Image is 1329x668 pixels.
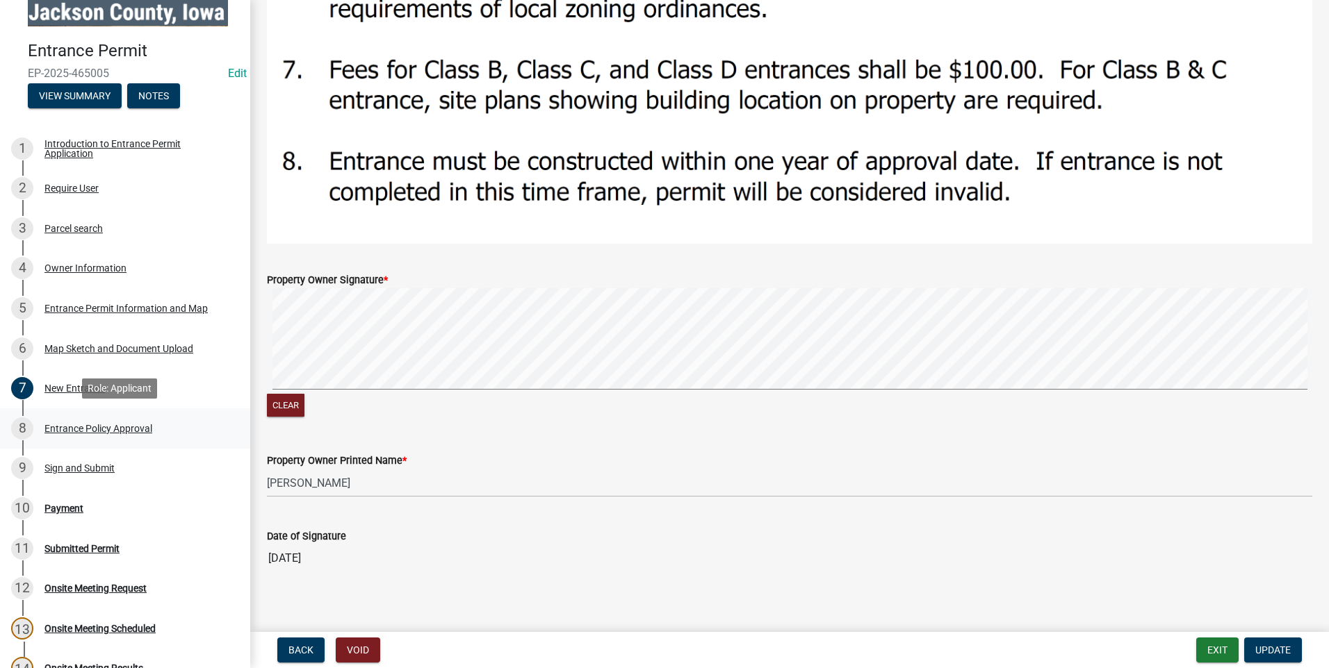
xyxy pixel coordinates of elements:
[11,257,33,279] div: 4
[82,378,157,399] div: Role: Applicant
[277,637,325,662] button: Back
[44,263,127,273] div: Owner Information
[267,394,304,417] button: Clear
[44,139,228,158] div: Introduction to Entrance Permit Application
[28,41,239,61] h4: Entrance Permit
[44,544,120,553] div: Submitted Permit
[44,344,193,353] div: Map Sketch and Document Upload
[11,617,33,640] div: 13
[127,83,180,108] button: Notes
[11,297,33,319] div: 5
[127,91,180,102] wm-modal-confirm: Notes
[267,532,346,542] label: Date of Signature
[44,424,152,433] div: Entrance Policy Approval
[44,624,156,633] div: Onsite Meeting Scheduled
[44,224,103,233] div: Parcel search
[28,83,122,108] button: View Summary
[44,183,99,193] div: Require User
[267,456,407,466] label: Property Owner Printed Name
[11,497,33,519] div: 10
[228,67,247,80] a: Edit
[11,177,33,199] div: 2
[11,377,33,399] div: 7
[11,217,33,240] div: 3
[44,583,147,593] div: Onsite Meeting Request
[1196,637,1239,662] button: Exit
[11,337,33,360] div: 6
[11,537,33,560] div: 11
[1244,637,1302,662] button: Update
[44,503,83,513] div: Payment
[28,67,222,80] span: EP-2025-465005
[11,577,33,599] div: 12
[228,67,247,80] wm-modal-confirm: Edit Application Number
[11,457,33,479] div: 9
[11,417,33,440] div: 8
[44,383,105,393] div: New Entrance
[44,303,208,313] div: Entrance Permit Information and Map
[1255,644,1291,656] span: Update
[288,644,313,656] span: Back
[11,137,33,160] div: 1
[267,276,388,285] label: Property Owner Signature
[28,91,122,102] wm-modal-confirm: Summary
[336,637,380,662] button: Void
[44,463,115,473] div: Sign and Submit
